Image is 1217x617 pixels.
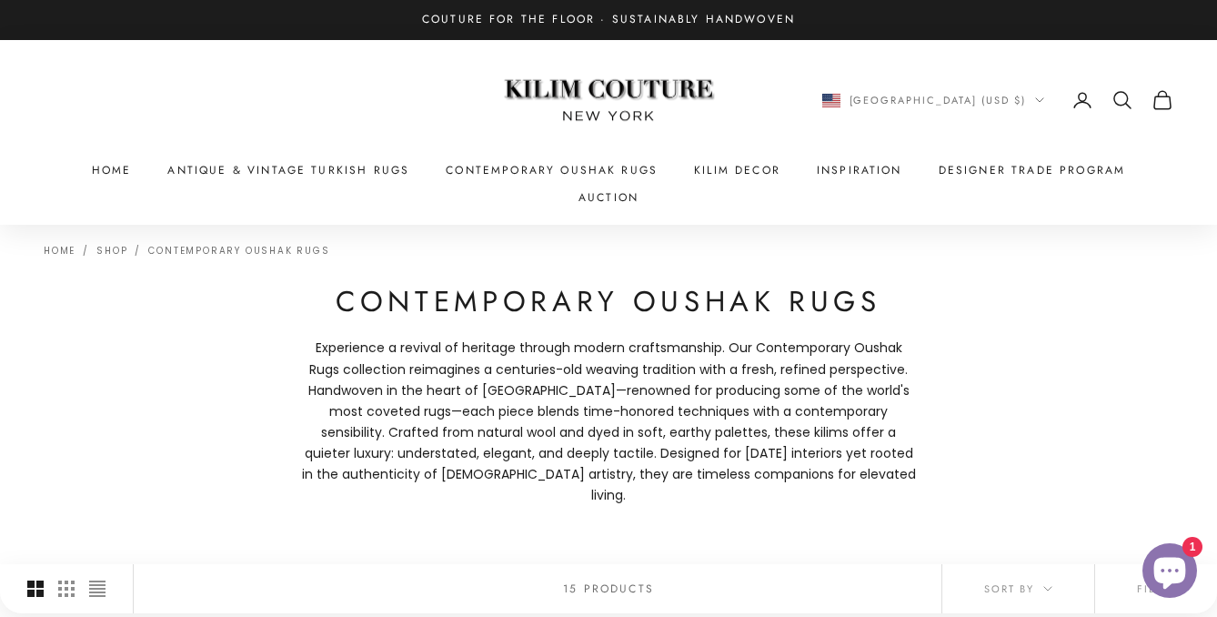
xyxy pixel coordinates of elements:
button: Switch to compact product images [89,564,106,613]
nav: Secondary navigation [822,89,1174,111]
nav: Primary navigation [44,161,1173,207]
a: Auction [578,188,639,207]
nav: Breadcrumb [44,243,330,256]
p: 15 products [563,580,654,598]
img: United States [822,94,840,107]
a: Home [44,244,75,258]
summary: Kilim Decor [694,161,780,179]
a: Antique & Vintage Turkish Rugs [167,161,409,179]
a: Designer Trade Program [939,161,1126,179]
img: Logo of Kilim Couture New York [495,57,722,144]
button: Filter [1095,564,1217,613]
h1: Contemporary Oushak Rugs [299,283,918,320]
button: Sort by [942,564,1094,613]
a: Inspiration [817,161,902,179]
button: Change country or currency [822,92,1045,108]
button: Switch to larger product images [27,564,44,613]
p: Couture for the Floor · Sustainably Handwoven [422,11,795,29]
a: Contemporary Oushak Rugs [148,244,329,258]
button: Switch to smaller product images [58,564,75,613]
p: Experience a revival of heritage through modern craftsmanship. Our Contemporary Oushak Rugs colle... [299,338,918,506]
inbox-online-store-chat: Shopify online store chat [1137,543,1202,602]
a: Shop [96,244,127,258]
a: Home [92,161,132,179]
span: Sort by [984,581,1052,597]
span: [GEOGRAPHIC_DATA] (USD $) [850,92,1027,108]
a: Contemporary Oushak Rugs [446,161,658,179]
